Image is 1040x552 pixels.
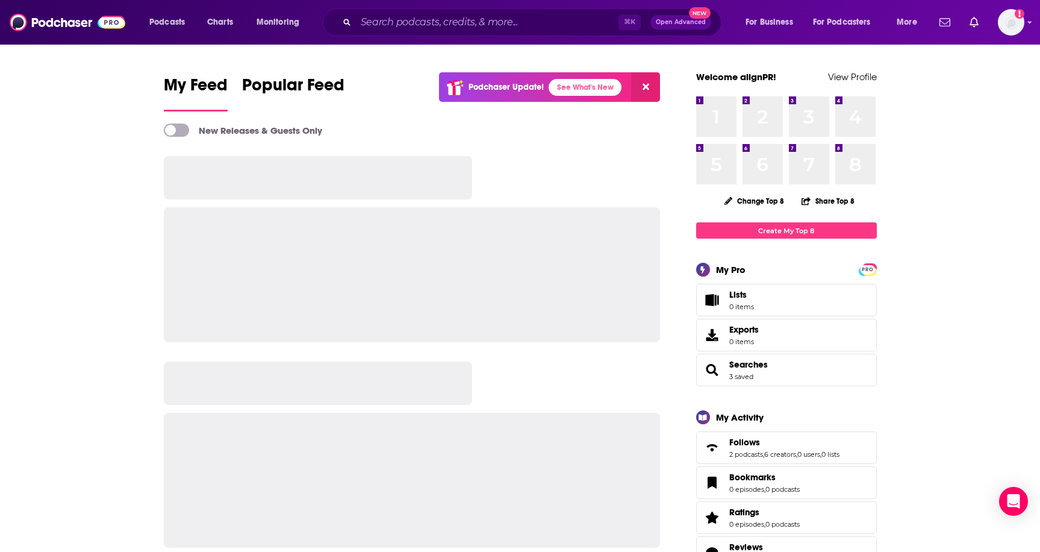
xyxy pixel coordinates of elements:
[149,14,185,31] span: Podcasts
[764,485,765,494] span: ,
[965,12,983,33] a: Show notifications dropdown
[696,466,877,499] span: Bookmarks
[248,13,315,32] button: open menu
[700,509,724,526] a: Ratings
[696,319,877,351] a: Exports
[888,13,932,32] button: open menu
[729,289,754,300] span: Lists
[821,450,839,459] a: 0 lists
[729,303,754,311] span: 0 items
[696,431,877,464] span: Follows
[549,79,621,96] a: See What's New
[737,13,808,32] button: open menu
[1015,9,1024,19] svg: Add a profile image
[716,264,746,275] div: My Pro
[717,193,792,209] button: Change Top 8
[805,13,888,32] button: open menu
[729,472,776,483] span: Bookmarks
[696,501,877,534] span: Ratings
[729,450,763,459] a: 2 podcasts
[729,520,764,528] a: 0 episodes
[764,520,765,528] span: ,
[199,13,240,32] a: Charts
[207,14,233,31] span: Charts
[729,507,759,518] span: Ratings
[897,14,917,31] span: More
[242,75,344,111] a: Popular Feed
[729,507,800,518] a: Ratings
[10,11,125,34] img: Podchaser - Follow, Share and Rate Podcasts
[696,354,877,386] span: Searches
[801,189,855,213] button: Share Top 8
[729,337,759,346] span: 0 items
[763,450,764,459] span: ,
[729,485,764,494] a: 0 episodes
[729,324,759,335] span: Exports
[700,327,724,343] span: Exports
[696,71,776,83] a: Welcome alignPR!
[729,289,747,300] span: Lists
[820,450,821,459] span: ,
[141,13,201,32] button: open menu
[689,7,711,19] span: New
[242,75,344,102] span: Popular Feed
[797,450,820,459] a: 0 users
[729,359,768,370] a: Searches
[469,82,544,92] p: Podchaser Update!
[861,265,875,274] span: PRO
[696,222,877,239] a: Create My Top 8
[356,13,618,32] input: Search podcasts, credits, & more...
[935,12,955,33] a: Show notifications dropdown
[765,520,800,528] a: 0 podcasts
[796,450,797,459] span: ,
[650,15,711,30] button: Open AdvancedNew
[998,9,1024,36] img: User Profile
[998,9,1024,36] span: Logged in as alignPR
[656,19,706,25] span: Open Advanced
[729,472,800,483] a: Bookmarks
[618,14,641,30] span: ⌘ K
[764,450,796,459] a: 6 creators
[700,439,724,456] a: Follows
[765,485,800,494] a: 0 podcasts
[696,284,877,316] a: Lists
[164,75,228,111] a: My Feed
[164,75,228,102] span: My Feed
[998,9,1024,36] button: Show profile menu
[729,372,753,381] a: 3 saved
[746,14,793,31] span: For Business
[729,437,760,448] span: Follows
[813,14,871,31] span: For Podcasters
[700,292,724,309] span: Lists
[861,265,875,274] a: PRO
[257,14,299,31] span: Monitoring
[700,362,724,378] a: Searches
[164,124,322,137] a: New Releases & Guests Only
[828,71,877,83] a: View Profile
[999,487,1028,516] div: Open Intercom Messenger
[716,412,764,423] div: My Activity
[334,8,733,36] div: Search podcasts, credits, & more...
[700,474,724,491] a: Bookmarks
[729,437,839,448] a: Follows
